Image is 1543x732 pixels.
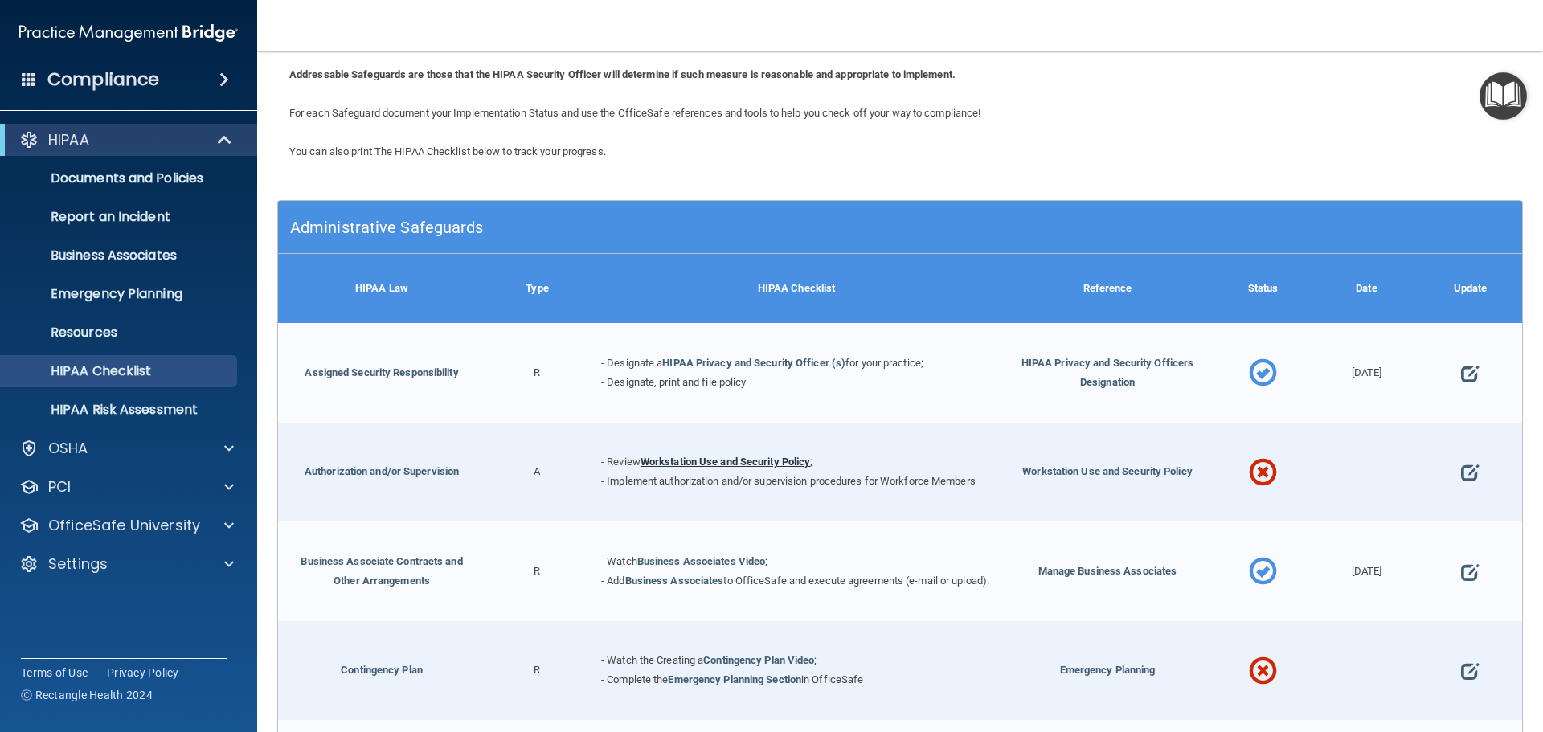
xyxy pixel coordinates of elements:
[1004,254,1211,323] div: Reference
[662,357,845,369] a: HIPAA Privacy and Security Officer (s)
[703,654,814,666] a: Contingency Plan Video
[485,423,589,522] div: A
[48,477,71,497] p: PCI
[814,654,817,666] span: ;
[305,465,459,477] a: Authorization and/or Supervision
[278,254,485,323] div: HIPAA Law
[19,477,234,497] a: PCI
[625,575,724,587] a: Business Associates
[10,286,230,302] p: Emergency Planning
[301,555,462,587] a: Business Associate Contracts and Other Arrangements
[47,68,159,91] h4: Compliance
[48,439,88,458] p: OSHA
[21,665,88,681] a: Terms of Use
[601,575,625,587] span: - Add
[21,687,153,703] span: Ⓒ Rectangle Health 2024
[601,376,746,388] span: - Designate, print and file policy
[1315,521,1418,621] div: [DATE]
[637,555,766,567] a: Business Associates Video
[1315,323,1418,423] div: [DATE]
[1211,254,1315,323] div: Status
[723,575,989,587] span: to OfficeSafe and execute agreements (e-mail or upload).
[485,254,589,323] div: Type
[19,17,238,49] img: PMB logo
[48,554,108,574] p: Settings
[48,130,89,149] p: HIPAA
[601,673,668,685] span: - Complete the
[1038,565,1177,577] span: Manage Business Associates
[10,247,230,264] p: Business Associates
[1480,72,1527,120] button: Open Resource Center
[290,219,1199,236] h5: Administrative Safeguards
[601,555,637,567] span: - Watch
[289,68,956,80] b: Addressable Safeguards are those that the HIPAA Security Officer will determine if such measure i...
[289,107,980,119] span: For each Safeguard document your Implementation Status and use the OfficeSafe references and tool...
[1060,664,1156,676] span: Emergency Planning
[19,554,234,574] a: Settings
[601,357,662,369] span: - Designate a
[19,130,233,149] a: HIPAA
[19,439,234,458] a: OSHA
[107,665,179,681] a: Privacy Policy
[10,209,230,225] p: Report an Incident
[845,357,923,369] span: for your practice;
[305,366,458,378] a: Assigned Security Responsibility
[10,325,230,341] p: Resources
[48,516,200,535] p: OfficeSafe University
[765,555,767,567] span: ;
[589,254,1004,323] div: HIPAA Checklist
[801,673,863,685] span: in OfficeSafe
[10,402,230,418] p: HIPAA Risk Assessment
[601,456,641,468] span: - Review
[10,363,230,379] p: HIPAA Checklist
[810,456,812,468] span: ;
[485,323,589,423] div: R
[1021,357,1194,388] span: HIPAA Privacy and Security Officers Designation
[485,621,589,721] div: R
[641,456,811,468] a: Workstation Use and Security Policy
[485,521,589,621] div: R
[668,673,801,685] a: Emergency Planning Section
[601,654,703,666] span: - Watch the Creating a
[1418,254,1522,323] div: Update
[19,516,234,535] a: OfficeSafe University
[10,170,230,186] p: Documents and Policies
[601,475,976,487] span: - Implement authorization and/or supervision procedures for Workforce Members
[289,145,606,157] span: You can also print The HIPAA Checklist below to track your progress.
[1315,254,1418,323] div: Date
[341,664,423,676] a: Contingency Plan
[1022,465,1193,477] span: Workstation Use and Security Policy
